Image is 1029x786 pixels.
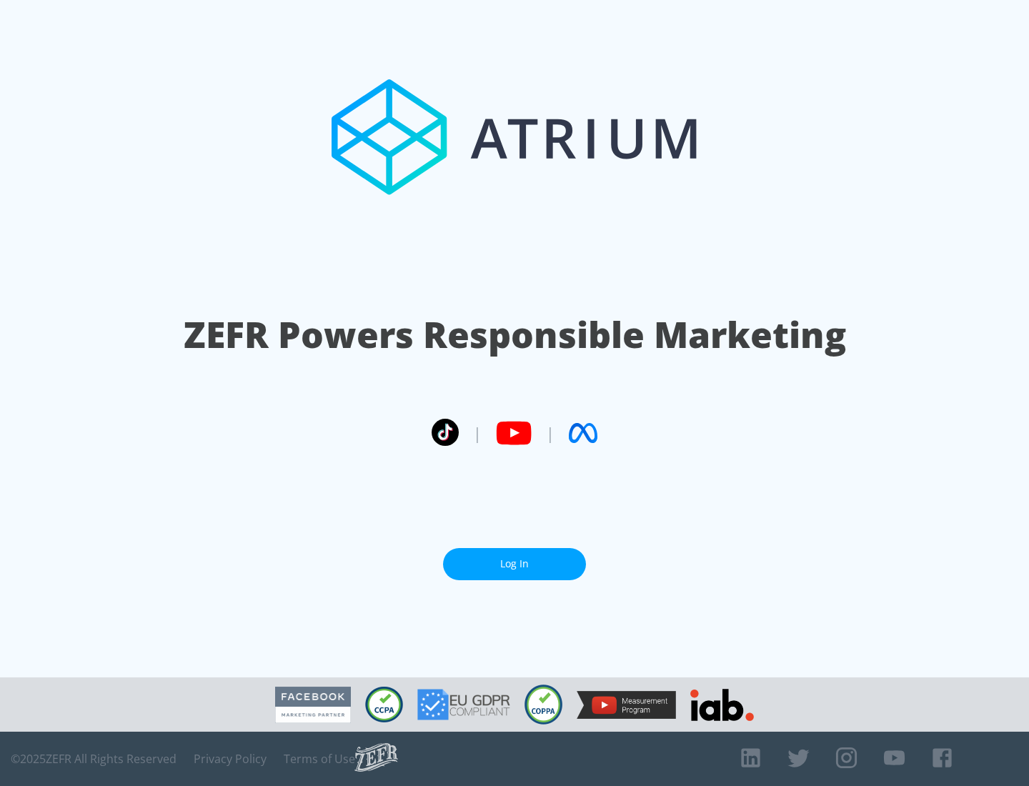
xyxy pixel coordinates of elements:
img: COPPA Compliant [525,685,562,725]
h1: ZEFR Powers Responsible Marketing [184,310,846,359]
a: Terms of Use [284,752,355,766]
a: Log In [443,548,586,580]
img: Facebook Marketing Partner [275,687,351,723]
span: © 2025 ZEFR All Rights Reserved [11,752,177,766]
img: YouTube Measurement Program [577,691,676,719]
span: | [473,422,482,444]
img: IAB [690,689,754,721]
a: Privacy Policy [194,752,267,766]
span: | [546,422,555,444]
img: CCPA Compliant [365,687,403,722]
img: GDPR Compliant [417,689,510,720]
